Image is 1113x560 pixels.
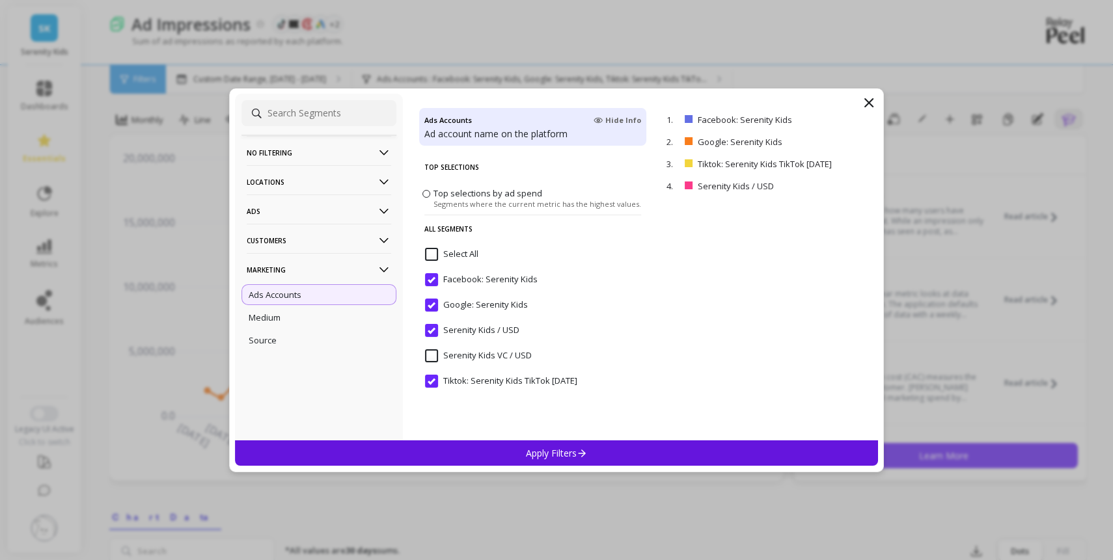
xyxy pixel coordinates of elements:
p: Serenity Kids / USD [698,180,821,192]
span: Serenity Kids VC / USD [425,349,532,362]
span: Google: Serenity Kids [425,299,528,312]
p: 4. [666,180,680,192]
p: Locations [247,165,391,198]
p: Tiktok: Serenity Kids TikTok [DATE] [698,158,851,170]
span: Segments where the current metric has the highest values. [433,198,641,208]
p: Ads [247,194,391,228]
p: Ads Accounts [249,289,301,300]
span: Top selections by ad spend [433,187,542,198]
p: Facebook: Serenity Kids [698,114,831,126]
p: 3. [666,158,680,170]
p: 1. [666,114,680,126]
span: Select All [425,248,478,261]
p: Google: Serenity Kids [698,136,826,148]
span: Tiktok: Serenity Kids TikTok 1.12.23 [425,375,577,388]
p: Medium [249,312,281,323]
p: Top Selections [424,153,641,181]
p: Ad account name on the platform [424,127,641,140]
p: 2. [666,136,680,148]
input: Search Segments [241,100,396,126]
span: Facebook: Serenity Kids [425,273,538,286]
p: Marketing [247,253,391,286]
p: All Segments [424,215,641,243]
p: Customers [247,224,391,257]
p: Source [249,334,277,346]
span: Serenity Kids / USD [425,324,519,337]
p: Apply Filters [526,447,588,459]
h4: Ads Accounts [424,113,472,127]
p: No filtering [247,136,391,169]
span: Hide Info [594,115,641,126]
